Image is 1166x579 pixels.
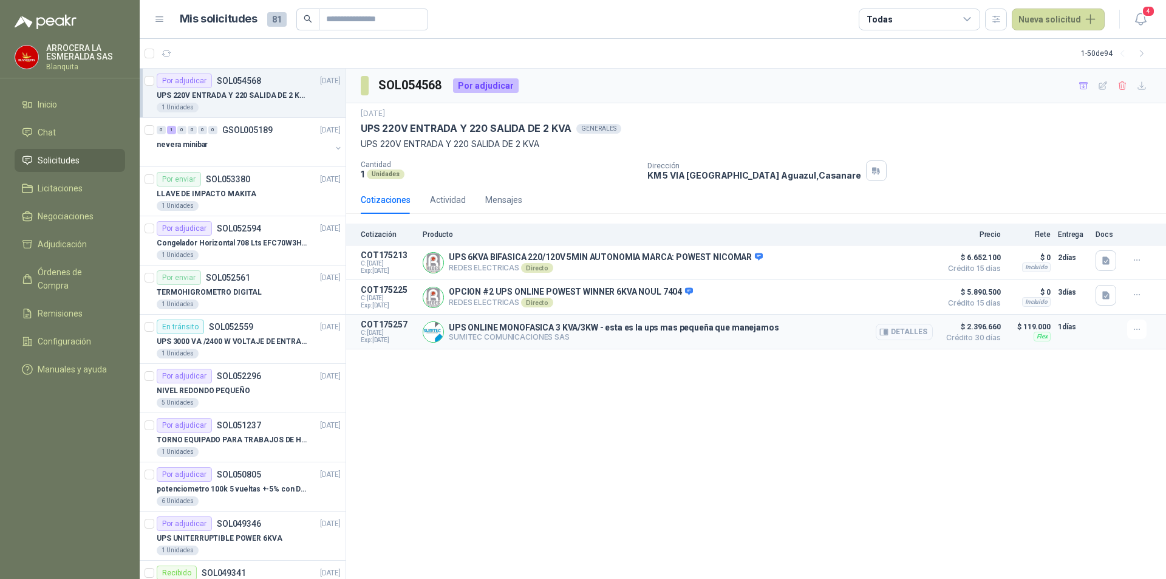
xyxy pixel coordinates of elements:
[140,512,346,561] a: Por adjudicarSOL049346[DATE] UPS UNITERRUPTIBLE POWER 6KVA1 Unidades
[157,139,208,151] p: nevera minibar
[1008,230,1051,239] p: Flete
[140,315,346,364] a: En tránsitoSOL052559[DATE] UPS 3000 VA /2400 W VOLTAJE DE ENTRADA / SALIDA 12V ON LINE1 Unidades
[1081,44,1151,63] div: 1 - 50 de 94
[378,76,443,95] h3: SOL054568
[206,175,250,183] p: SOL053380
[320,174,341,185] p: [DATE]
[38,210,94,223] span: Negociaciones
[38,307,83,320] span: Remisiones
[453,78,519,93] div: Por adjudicar
[140,462,346,512] a: Por adjudicarSOL050805[DATE] potenciometro 100k 5 vueltas +-5% con Dial perilla6 Unidades
[361,320,415,329] p: COT175257
[361,169,364,179] p: 1
[198,126,207,134] div: 0
[320,518,341,530] p: [DATE]
[157,546,199,555] div: 1 Unidades
[217,224,261,233] p: SOL052594
[267,12,287,27] span: 81
[157,336,308,348] p: UPS 3000 VA /2400 W VOLTAJE DE ENTRADA / SALIDA 12V ON LINE
[576,124,621,134] div: GENERALES
[449,252,763,263] p: UPS 6KVA BIFASICA 220/120V 5MIN AUTONOMIA MARCA: POWEST NICOMAR
[940,230,1001,239] p: Precio
[180,10,257,28] h1: Mis solicitudes
[38,238,87,251] span: Adjudicación
[157,398,199,408] div: 5 Unidades
[157,270,201,285] div: Por enviar
[449,298,693,307] p: REDES ELECTRICAS
[15,177,125,200] a: Licitaciones
[157,434,308,446] p: TORNO EQUIPADO PARA TRABAJOS DE HASTA 1 METRO DE PRIMER O SEGUNDA MANO
[38,182,83,195] span: Licitaciones
[157,516,212,531] div: Por adjudicar
[361,329,415,337] span: C: [DATE]
[15,46,38,69] img: Company Logo
[940,334,1001,341] span: Crédito 30 días
[320,420,341,431] p: [DATE]
[430,193,466,207] div: Actividad
[217,470,261,479] p: SOL050805
[320,125,341,136] p: [DATE]
[15,149,125,172] a: Solicitudes
[157,201,199,211] div: 1 Unidades
[361,285,415,295] p: COT175225
[140,413,346,462] a: Por adjudicarSOL051237[DATE] TORNO EQUIPADO PARA TRABAJOS DE HASTA 1 METRO DE PRIMER O SEGUNDA MA...
[217,421,261,430] p: SOL051237
[1008,250,1051,265] p: $ 0
[38,335,91,348] span: Configuración
[940,285,1001,300] span: $ 5.890.500
[361,260,415,267] span: C: [DATE]
[15,93,125,116] a: Inicio
[140,364,346,413] a: Por adjudicarSOL052296[DATE] NIVEL REDONDO PEQUEÑO5 Unidades
[423,230,933,239] p: Producto
[157,287,262,298] p: TERMOHIGROMETRO DIGITAL
[1012,9,1105,30] button: Nueva solicitud
[202,569,246,577] p: SOL049341
[140,167,346,216] a: Por enviarSOL053380[DATE] LLAVE DE IMPACTO MAKITA1 Unidades
[320,469,341,481] p: [DATE]
[320,371,341,382] p: [DATE]
[38,363,107,376] span: Manuales y ayuda
[188,126,197,134] div: 0
[361,337,415,344] span: Exp: [DATE]
[206,273,250,282] p: SOL052561
[361,193,411,207] div: Cotizaciones
[320,75,341,87] p: [DATE]
[361,230,415,239] p: Cotización
[15,205,125,228] a: Negociaciones
[15,358,125,381] a: Manuales y ayuda
[157,221,212,236] div: Por adjudicar
[320,272,341,284] p: [DATE]
[157,349,199,358] div: 1 Unidades
[521,263,553,273] div: Directo
[867,13,892,26] div: Todas
[320,567,341,579] p: [DATE]
[361,302,415,309] span: Exp: [DATE]
[449,332,779,341] p: SUMITEC COMUNICACIONES SAS
[1022,262,1051,272] div: Incluido
[1130,9,1151,30] button: 4
[361,122,571,135] p: UPS 220V ENTRADA Y 220 SALIDA DE 2 KVA
[1058,320,1088,334] p: 1 días
[1022,297,1051,307] div: Incluido
[361,295,415,302] span: C: [DATE]
[157,238,308,249] p: Congelador Horizontal 708 Lts EFC70W3HTW Blanco Modelo EFC70W3HTW Código 501967
[449,263,763,273] p: REDES ELECTRICAS
[140,69,346,118] a: Por adjudicarSOL054568[DATE] UPS 220V ENTRADA Y 220 SALIDA DE 2 KVA1 Unidades
[940,265,1001,272] span: Crédito 15 días
[46,44,125,61] p: ARROCERA LA ESMERALDA SAS
[304,15,312,23] span: search
[15,330,125,353] a: Configuración
[157,418,212,433] div: Por adjudicar
[320,321,341,333] p: [DATE]
[167,126,176,134] div: 1
[647,170,861,180] p: KM 5 VIA [GEOGRAPHIC_DATA] Aguazul , Casanare
[940,300,1001,307] span: Crédito 15 días
[217,372,261,380] p: SOL052296
[222,126,273,134] p: GSOL005189
[449,323,779,332] p: UPS ONLINE MONOFASICA 3 KVA/3KW - esta es la ups mas pequeña que manejamos
[157,385,250,397] p: NIVEL REDONDO PEQUEÑO
[157,172,201,187] div: Por enviar
[1008,320,1051,334] p: $ 119.000
[647,162,861,170] p: Dirección
[208,126,217,134] div: 0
